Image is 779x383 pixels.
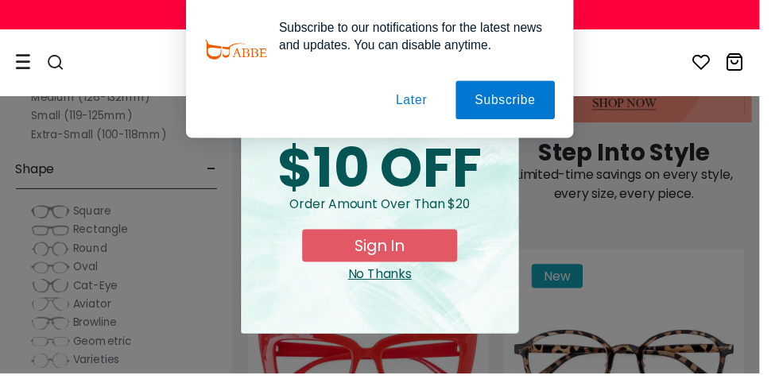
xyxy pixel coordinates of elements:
img: notification icon [210,19,273,83]
div: Subscribe to our notifications for the latest news and updates. You can disable anytime. [273,19,569,56]
button: Sign In [310,235,469,269]
div: Order amount over than $20 [260,200,519,235]
div: $10 OFF [260,145,519,200]
button: Later [386,83,458,122]
div: Close [260,272,519,291]
button: Subscribe [467,83,569,122]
